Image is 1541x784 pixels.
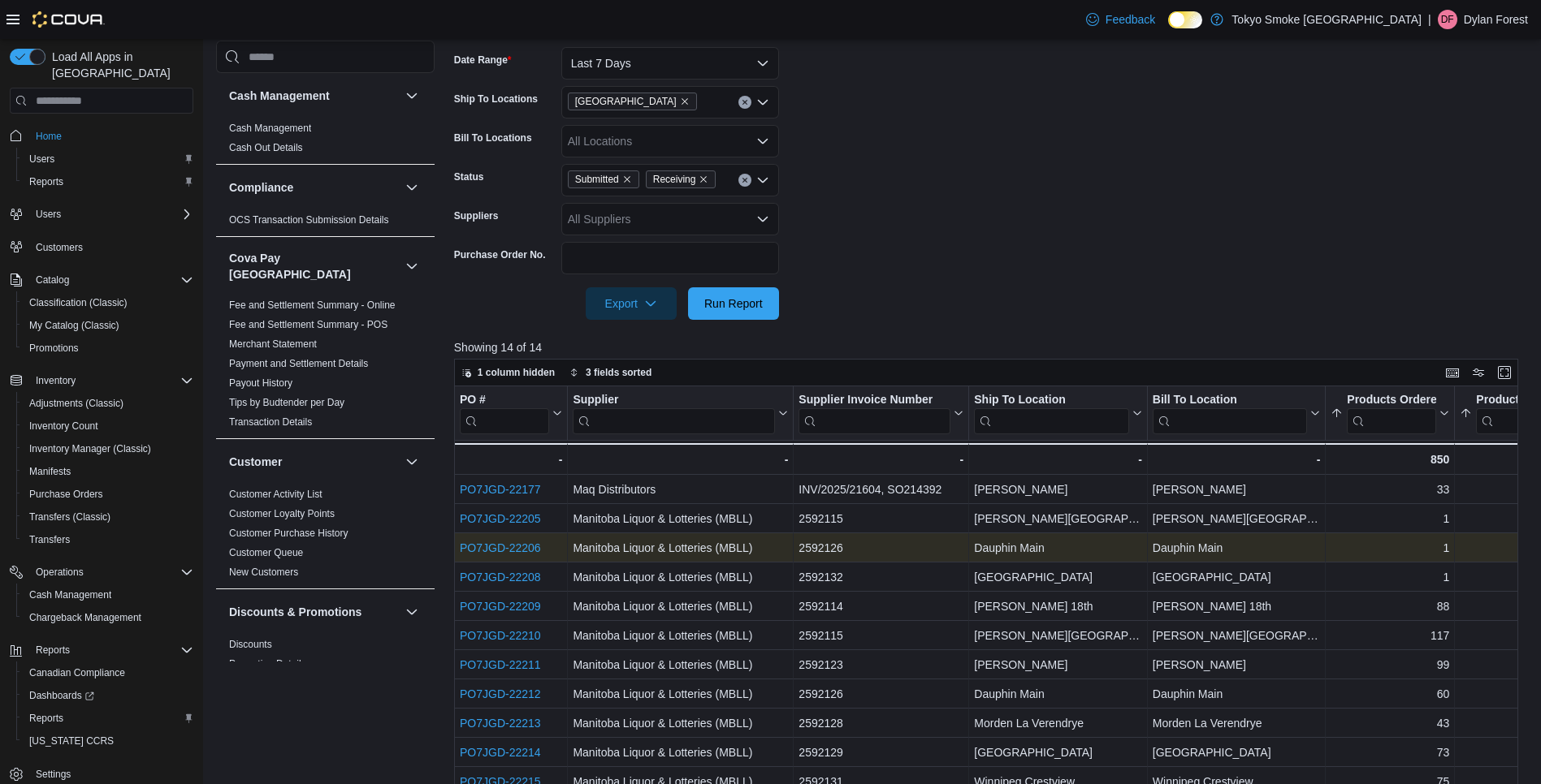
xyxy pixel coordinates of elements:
div: Manitoba Liquor & Lotteries (MBLL) [573,743,788,762]
div: 117 [1331,626,1449,645]
button: PO # [460,393,562,434]
div: Products Ordered [1347,393,1436,408]
button: Open list of options [756,213,769,226]
span: Operations [36,566,84,579]
span: Feedback [1106,11,1155,28]
a: Payment and Settlement Details [229,358,368,369]
span: Transaction Details [229,416,312,429]
div: [PERSON_NAME] [1153,480,1321,499]
span: Dashboards [29,689,94,702]
div: 33 [1331,480,1449,499]
div: Manitoba Liquor & Lotteries (MBLL) [573,713,788,733]
button: Adjustments (Classic) [16,392,200,415]
button: Inventory Manager (Classic) [16,437,200,460]
a: New Customers [229,566,298,578]
button: Purchase Orders [16,483,200,506]
p: Dylan Forest [1464,10,1528,29]
span: Inventory Manager (Classic) [29,442,151,455]
div: Cova Pay [GEOGRAPHIC_DATA] [216,295,435,438]
div: Dylan Forest [1438,10,1457,29]
a: Cash Out Details [229,142,303,153]
span: Payment and Settlement Details [229,357,368,370]
div: - [573,450,788,469]
div: 1 [1331,567,1449,587]
button: Remove Manitoba from selection in this group [680,97,690,106]
button: 1 column hidden [455,363,561,382]
span: Users [23,149,193,169]
h3: Cash Management [229,88,330,104]
span: Fee and Settlement Summary - Online [229,299,396,312]
button: 3 fields sorted [563,363,658,382]
button: Canadian Compliance [16,661,200,684]
div: 2592129 [799,743,963,762]
span: Users [29,153,54,166]
div: 60 [1331,684,1449,704]
p: Tokyo Smoke [GEOGRAPHIC_DATA] [1232,10,1422,29]
button: Supplier Invoice Number [799,393,963,434]
div: [PERSON_NAME][GEOGRAPHIC_DATA] [974,626,1142,645]
div: [GEOGRAPHIC_DATA] [1153,567,1321,587]
button: Users [16,148,200,170]
div: - [1153,450,1321,469]
span: Customer Purchase History [229,527,348,540]
span: Run Report [704,295,763,312]
span: Payout History [229,377,292,390]
span: [GEOGRAPHIC_DATA] [575,93,677,110]
span: Users [36,208,61,221]
span: Inventory [36,374,76,387]
div: Dauphin Main [1153,538,1321,558]
div: 850 [1331,450,1449,469]
div: Bill To Location [1153,393,1308,434]
div: Cash Management [216,118,435,164]
button: Discounts & Promotions [402,602,422,622]
span: Catalog [36,274,69,286]
span: Adjustments (Classic) [23,394,193,413]
a: Transaction Details [229,416,312,428]
a: Cash Management [23,585,118,605]
span: Discounts [229,638,272,651]
span: Promotions [29,342,79,355]
button: Compliance [229,179,399,196]
span: Users [29,205,193,224]
span: DF [1441,10,1454,29]
button: Open list of options [756,135,769,148]
button: Customer [229,454,399,470]
div: Products Ordered [1347,393,1436,434]
div: [PERSON_NAME] 18th [974,597,1142,616]
button: Open list of options [756,96,769,109]
button: Clear input [738,96,751,109]
a: Adjustments (Classic) [23,394,130,413]
button: Export [586,287,677,320]
a: Customers [29,238,89,257]
div: Manitoba Liquor & Lotteries (MBLL) [573,538,788,558]
input: Dark Mode [1168,11,1202,28]
span: Customer Activity List [229,488,322,501]
div: 2592114 [799,597,963,616]
button: Cova Pay [GEOGRAPHIC_DATA] [402,256,422,276]
div: Dauphin Main [1153,684,1321,704]
div: Customer [216,485,435,588]
span: Reports [29,175,63,188]
span: Reports [23,172,193,192]
button: Remove Submitted from selection in this group [622,174,632,184]
a: Chargeback Management [23,608,148,627]
span: Reports [23,709,193,728]
div: Manitoba Liquor & Lotteries (MBLL) [573,684,788,704]
span: Merchant Statement [229,338,317,351]
span: Inventory Count [23,416,193,436]
button: Enter fullscreen [1495,363,1514,382]
label: Status [454,170,484,183]
span: Load All Apps in [GEOGRAPHIC_DATA] [45,49,193,81]
a: PO7JGD-22214 [460,746,541,759]
span: Reports [36,644,70,657]
span: Submitted [568,170,639,188]
a: Transfers [23,530,76,549]
span: Receiving [646,170,716,188]
span: Reports [29,712,63,725]
span: Customer Loyalty Points [229,507,335,520]
div: - [459,450,562,469]
span: Promotions [23,338,193,358]
div: 2592126 [799,538,963,558]
span: Inventory [29,371,193,390]
a: PO7JGD-22210 [460,629,541,642]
